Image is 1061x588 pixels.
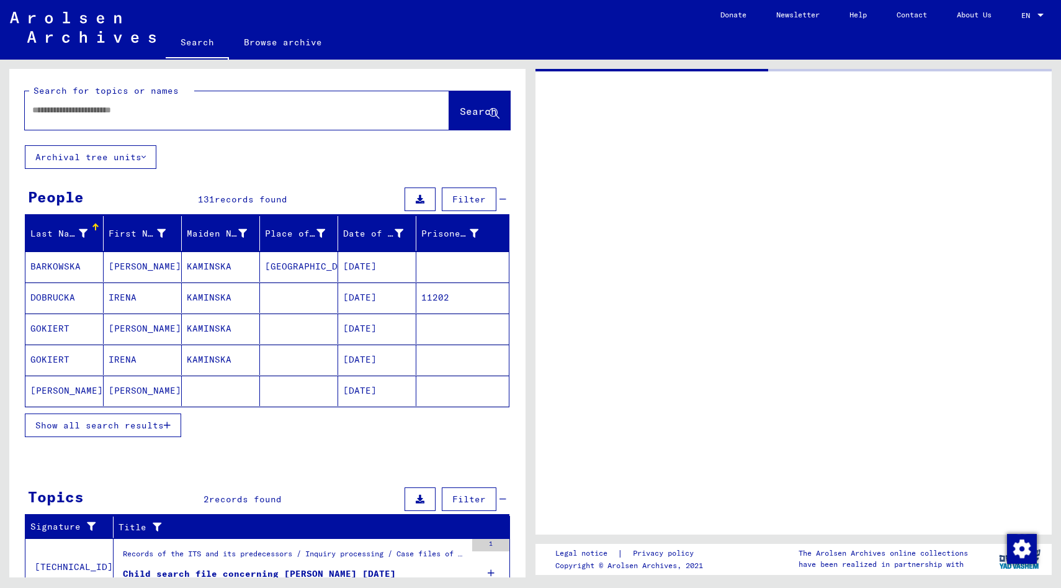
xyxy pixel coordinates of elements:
mat-cell: IRENA [104,345,182,375]
mat-cell: [DATE] [338,345,416,375]
div: Place of Birth [265,224,341,243]
button: Filter [442,487,496,511]
div: Prisoner # [421,227,478,240]
mat-cell: KAMINSKA [182,345,260,375]
span: 2 [204,494,209,505]
div: Maiden Name [187,224,262,243]
div: Last Name [30,227,87,240]
span: Show all search results [35,420,164,431]
div: First Name [109,227,166,240]
span: 131 [198,194,215,205]
div: | [555,547,709,560]
p: Copyright © Arolsen Archives, 2021 [555,560,709,571]
a: Legal notice [555,547,617,560]
mat-cell: [GEOGRAPHIC_DATA] [260,251,338,282]
a: Privacy policy [623,547,709,560]
div: Last Name [30,224,103,243]
div: Signature [30,520,104,533]
mat-cell: [DATE] [338,283,416,313]
div: Place of Birth [265,227,325,240]
div: Title [119,521,485,534]
button: Filter [442,188,496,211]
div: First Name [109,224,181,243]
span: records found [209,494,282,505]
mat-cell: [DATE] [338,376,416,406]
mat-label: Search for topics or names [34,85,179,96]
button: Search [449,91,510,130]
div: People [28,186,84,208]
mat-header-cell: Place of Birth [260,216,338,251]
mat-cell: BARKOWSKA [25,251,104,282]
mat-cell: IRENA [104,283,182,313]
mat-cell: GOKIERT [25,314,104,344]
mat-header-cell: Maiden Name [182,216,260,251]
button: Show all search results [25,414,181,437]
mat-select-trigger: EN [1021,11,1030,20]
mat-header-cell: Last Name [25,216,104,251]
mat-cell: [DATE] [338,314,416,344]
div: Date of Birth [343,227,403,240]
mat-header-cell: First Name [104,216,182,251]
span: Search [460,105,497,117]
span: Filter [452,194,486,205]
div: Maiden Name [187,227,247,240]
mat-cell: [PERSON_NAME] [104,314,182,344]
mat-cell: DOBRUCKA [25,283,104,313]
span: records found [215,194,287,205]
mat-header-cell: Date of Birth [338,216,416,251]
button: Archival tree units [25,145,156,169]
p: have been realized in partnership with [799,559,968,570]
div: Signature [30,517,116,537]
img: Arolsen_neg.svg [10,12,156,43]
mat-cell: [DATE] [338,251,416,282]
img: yv_logo.png [996,543,1043,574]
mat-cell: KAMINSKA [182,283,260,313]
a: Search [166,27,229,60]
span: Filter [452,494,486,505]
a: Browse archive [229,27,337,57]
mat-cell: [PERSON_NAME] [25,376,104,406]
div: Records of the ITS and its predecessors / Inquiry processing / Case files of Child Tracing Branch... [123,548,466,566]
div: Child search file concerning [PERSON_NAME] [DATE] [123,568,396,581]
img: Zustimmung ändern [1007,534,1037,564]
mat-header-cell: Prisoner # [416,216,509,251]
mat-cell: GOKIERT [25,345,104,375]
mat-cell: [PERSON_NAME] [104,376,182,406]
div: Date of Birth [343,224,419,243]
div: Prisoner # [421,224,494,243]
div: 1 [472,539,509,551]
div: Title [119,517,498,537]
mat-cell: KAMINSKA [182,314,260,344]
mat-cell: [PERSON_NAME] [104,251,182,282]
p: The Arolsen Archives online collections [799,548,968,559]
mat-cell: 11202 [416,283,509,313]
mat-cell: KAMINSKA [182,251,260,282]
div: Topics [28,486,84,508]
